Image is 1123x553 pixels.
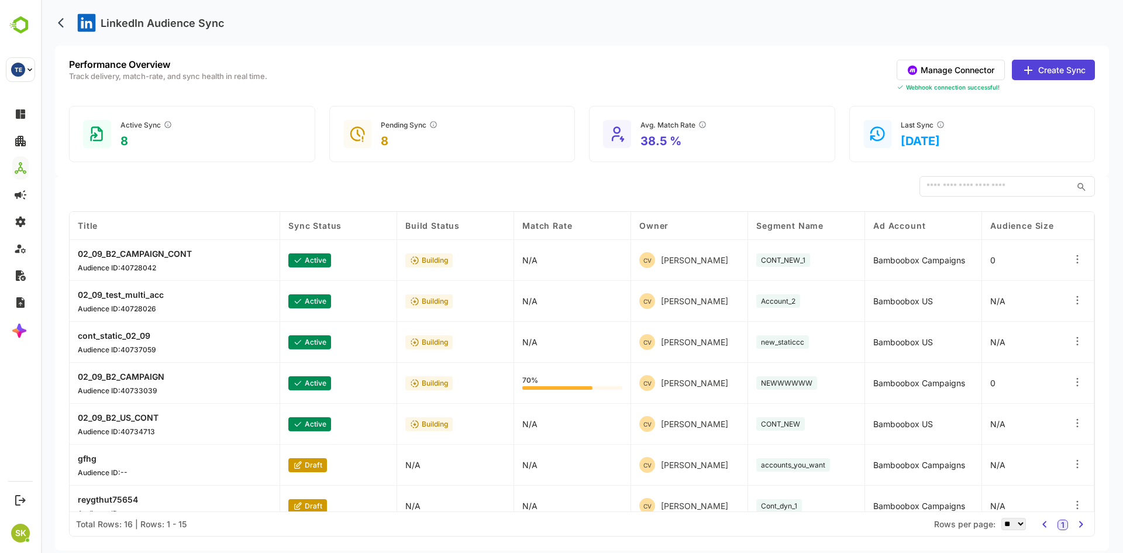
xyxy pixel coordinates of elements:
p: reygthut75654 [37,494,97,504]
div: Pending Sync [340,120,397,129]
span: Bamboobox US [832,296,892,306]
span: 0 [949,378,955,388]
div: Avg. Match Rate [600,120,666,129]
span: Bamboobox US [832,337,892,347]
p: Track delivery, match-rate, and sync health in real time. [28,73,226,80]
p: building [381,379,407,387]
span: Bamboobox Campaigns [832,378,924,388]
p: Audience ID: 40737059 [37,345,115,354]
span: Ad Account [832,221,884,231]
div: chetan V [598,334,687,350]
p: 02_09_B2_CAMPAIGN [37,372,123,382]
p: N/A [481,501,497,511]
span: Bamboobox Campaigns [832,501,924,511]
button: back [14,14,32,32]
span: N/A [949,501,964,511]
div: chetan V [598,416,687,432]
p: 8 [340,134,397,148]
div: SK [11,524,30,542]
div: Total Rows: 16 | Rows: 1 - 15 [35,519,146,529]
p: active [264,379,285,387]
p: building [381,420,407,428]
div: chetan V [598,498,687,514]
p: Performance Overview [28,60,226,69]
span: N/A [949,460,964,470]
p: N/A [481,337,497,347]
span: CONT_NEW [720,420,759,428]
p: 8 [80,134,132,148]
p: Audience ID: -- [37,509,97,518]
p: N/A [364,460,380,470]
button: Create Sync [971,60,1054,80]
p: N/A [364,501,380,511]
p: Audience ID: -- [37,468,87,477]
div: 70% [481,377,581,390]
p: 02_09_B2_CAMPAIGN_CONT [37,249,151,259]
p: N/A [481,460,497,470]
p: 02_09_B2_US_CONT [37,413,118,423]
p: N/A [481,296,497,306]
p: building [381,297,407,305]
p: [DATE] [860,134,904,148]
span: N/A [949,419,964,429]
div: Active Sync [80,120,132,129]
div: chetan V [598,252,687,268]
p: cont_static_02_09 [37,331,115,341]
p: LinkedIn Audience Sync [60,17,183,29]
p: 02_09_test_multi_acc [37,290,123,300]
div: TE [11,63,25,77]
span: Title [37,221,57,231]
div: CV [598,416,614,432]
span: NEWWWWWW [720,379,771,387]
span: Bamboobox US [832,419,892,429]
span: Match Rate [481,221,531,231]
span: Cont_dyn_1 [720,502,756,510]
div: Last Sync [860,120,904,129]
button: Audiences still in ‘Building’ or ‘Updating’ for more than 24 hours. [388,120,397,129]
p: N/A [481,419,497,429]
img: BambooboxLogoMark.f1c84d78b4c51b1a7b5f700c9845e183.svg [6,14,36,36]
p: Audience ID: 40733039 [37,386,123,395]
button: Average percentage of contacts/companies LinkedIn successfully matched. [657,120,666,129]
span: Build Status [364,221,419,231]
div: Webhook connection successful! [856,84,1054,91]
span: Account_2 [720,297,755,305]
p: active [264,338,285,346]
span: new_staticcc [720,338,763,346]
p: N/A [481,255,497,265]
span: Segment Name [715,221,783,231]
p: Audience ID: 40734713 [37,427,118,436]
span: Bamboobox Campaigns [832,255,924,265]
div: chetan V [598,375,687,391]
span: 0 [949,255,955,265]
span: Sync Status [247,221,301,231]
span: N/A [949,337,964,347]
p: active [264,297,285,305]
p: active [264,256,285,265]
p: draft [264,502,281,510]
span: Audience Size [949,221,1013,231]
div: CV [598,334,614,350]
p: gfhg [37,454,87,463]
div: chetan V [598,457,687,473]
p: 38.5 % [600,134,666,148]
span: N/A [949,296,964,306]
div: CV [598,457,614,473]
p: active [264,420,285,428]
button: Audiences in ‘Ready’ status and actively receiving ad delivery. [122,120,132,129]
button: Manage Connector [856,60,964,80]
span: Rows per page: [893,519,955,529]
div: CV [598,498,614,514]
p: building [381,256,407,265]
div: CV [598,375,614,391]
div: CV [598,252,614,268]
div: chetan V [598,293,687,309]
span: Bamboobox Campaigns [832,460,924,470]
span: CONT_NEW_1 [720,256,764,265]
p: draft [264,461,281,469]
p: Audience ID: 40728026 [37,304,123,313]
p: Audience ID: 40728042 [37,263,151,272]
button: Logout [12,492,28,508]
button: 1 [1017,520,1027,530]
span: accounts_you_want [720,461,784,469]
